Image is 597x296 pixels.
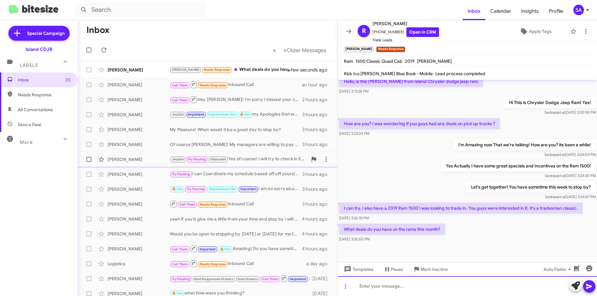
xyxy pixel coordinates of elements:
span: 🔥 Hot [172,187,183,191]
span: Try Pausing [172,277,190,281]
div: 3 hours ago [302,171,332,177]
p: Let's get together! You have sometime this week to stop by? [466,181,596,193]
span: [DATE] 3:26:50 PM [339,237,370,241]
span: Important [200,247,216,251]
p: I'm Amazing now That we're talking! How are you? its been a while! [453,139,596,150]
span: Important [240,187,257,191]
span: [DATE] 3:13:28 PM [339,89,368,93]
span: [PERSON_NAME] [172,68,200,72]
span: 2019 [405,58,414,64]
div: 4 hours ago [302,216,332,222]
span: Jaydah [172,112,184,116]
div: [DATE] [309,276,332,282]
div: [PERSON_NAME] [108,171,170,177]
button: Apply Tags [503,26,567,37]
span: Call Them [172,247,188,251]
span: Sedra [DATE] 3:20:58 PM [544,110,596,115]
div: Of course [PERSON_NAME]! My managers are willing to pay top price for your current vehicle! Do yo... [170,141,302,148]
span: 🔥 Hot [220,247,230,251]
span: Important [188,112,204,116]
button: Next [280,44,330,57]
span: Older Messages [287,47,326,54]
button: Pause [378,264,408,275]
span: 🔥 Hot [240,112,250,116]
span: Sedra [DATE] 3:24:04 PM [544,152,596,157]
div: 4 hours ago [302,231,332,237]
div: I am so sorry about that [PERSON_NAME], I will forward this matter to my managers! [170,185,302,193]
div: SA [573,5,584,15]
div: [PERSON_NAME] [108,276,170,282]
span: Needs Response [200,203,226,207]
div: My Pleasure! When would it be a good day to stop by? [170,126,302,133]
span: R [362,26,366,36]
span: Needs Response [200,83,226,87]
div: Logistics [108,261,170,267]
div: [PERSON_NAME] [108,67,170,73]
div: 3 hours ago [302,126,332,133]
span: Sold Responded Historic [194,277,234,281]
span: Lead process completed [435,71,485,76]
div: 2 hours ago [302,97,332,103]
div: [PERSON_NAME] [108,97,170,103]
span: More [20,139,33,145]
span: said at [555,194,566,199]
div: Hey [PERSON_NAME]! I'm sorry I missed your call just now, I tried giving you a call back! Are you... [170,96,302,103]
div: [PERSON_NAME] [108,216,170,222]
div: I can Coordinate my schedule based off off yours! I would just have to inform my appraisals! What... [170,171,302,178]
span: Try Pausing [172,172,190,176]
span: said at [554,173,565,178]
div: [PERSON_NAME] [108,141,170,148]
button: SA [568,5,590,15]
div: [PERSON_NAME] [108,156,170,162]
span: Sold Historic [238,277,258,281]
a: Special Campaign [8,26,70,41]
p: What deals do you have on the rams this month? [339,224,445,235]
div: 3 hours ago [302,141,332,148]
div: a few seconds ago [295,67,332,73]
span: Kbb Ico [PERSON_NAME] Blue Book - Mobile [344,71,433,76]
p: Hi This is Chrysler Dodge Jeep Ram! Yes! [504,97,596,108]
span: Trade Leads [373,37,439,43]
p: Yes Actually I have some great specials and Incentives on the Ram 1500! [441,160,596,171]
span: Try Pausing [187,187,205,191]
span: Call Them [262,277,278,281]
span: Pause [391,264,403,275]
span: 🔥 Hot [172,291,183,295]
div: 3 hours ago [302,186,332,192]
div: [PERSON_NAME] [108,82,170,88]
span: Important [290,277,306,281]
span: Appointment Set [208,112,235,116]
div: an hour ago [302,82,332,88]
div: Inbound Call [170,260,306,267]
span: [PHONE_NUMBER] [373,27,439,37]
span: Call Them [172,83,188,87]
span: « [273,46,276,54]
span: Calendar [485,2,516,20]
div: [PERSON_NAME] [108,186,170,192]
span: (1) [66,77,71,83]
div: [PERSON_NAME] [108,126,170,133]
p: Hello, is this [PERSON_NAME] from Island Chrysler dodge jeep ram [339,76,483,87]
h1: Inbox [86,25,109,35]
div: [PERSON_NAME] [108,201,170,207]
span: Mark Inactive [420,264,448,275]
div: I'm sorry about that! I have been here all day. but if there is a convenient time for you to both... [170,275,309,282]
span: Labels [20,62,38,68]
span: Call Them [179,203,196,207]
span: Inbox [18,77,71,83]
small: [PERSON_NAME] [344,47,374,52]
span: Unpaused [210,157,226,161]
span: Needs Response [204,68,230,72]
button: Auto Fields [539,264,578,275]
small: Needs Response [376,47,405,52]
div: 4 hours ago [302,246,332,252]
div: Would you be open to stopping by [DATE] or [DATE] for me to take a look at your vehicle? I will t... [170,231,302,237]
div: Yes of course! I will try to check in Early [DATE] Morning In hopes to getting you on the schedul... [170,156,308,163]
div: yeah if you'd give me a little from your time and stop by I will make sure it will not be Wasted! [170,216,302,222]
span: Ram [344,58,353,64]
div: 3 hours ago [302,112,332,118]
a: Open in CRM [406,27,439,37]
span: Special Campaign [27,30,65,36]
span: Apply Tags [529,26,552,37]
span: Jaydah [172,157,184,161]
